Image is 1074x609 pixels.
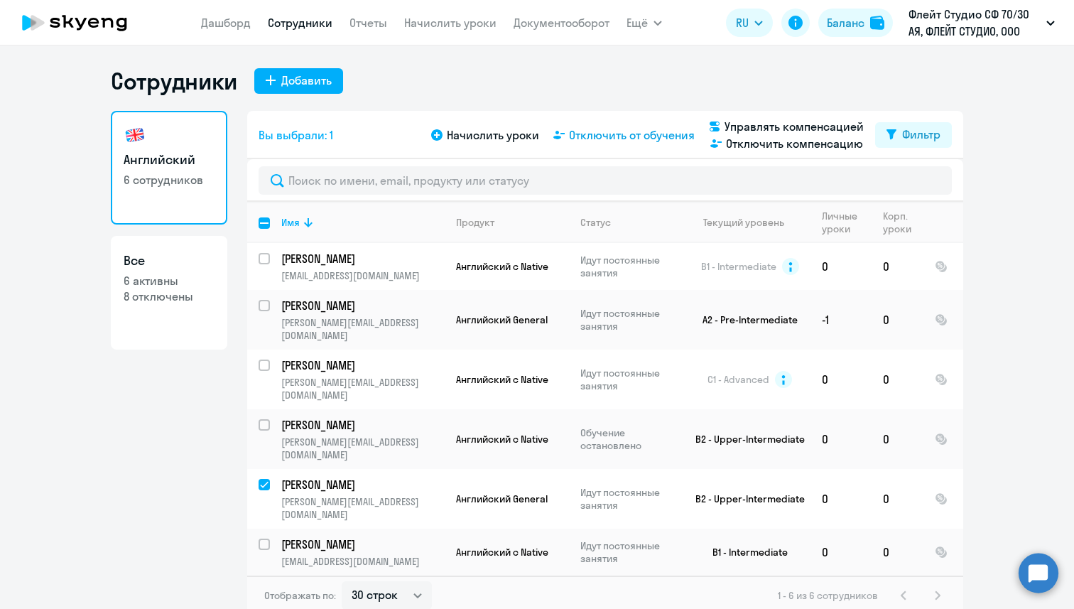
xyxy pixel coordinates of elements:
[908,6,1041,40] p: Флейт Студио СФ 70/30 АЯ, ФЛЕЙТ СТУДИО, ООО
[281,495,444,521] p: [PERSON_NAME][EMAIL_ADDRESS][DOMAIN_NAME]
[281,537,442,552] p: [PERSON_NAME]
[404,16,497,30] a: Начислить уроки
[678,290,810,350] td: A2 - Pre-Intermediate
[872,529,923,576] td: 0
[124,151,215,169] h3: Английский
[111,111,227,225] a: Английский6 сотрудников
[124,172,215,188] p: 6 сотрудников
[872,350,923,409] td: 0
[268,16,332,30] a: Сотрудники
[259,166,952,195] input: Поиск по имени, email, продукту или статусу
[111,236,227,350] a: Все6 активны8 отключены
[349,16,387,30] a: Отчеты
[281,251,444,266] a: [PERSON_NAME]
[810,409,872,469] td: 0
[580,539,678,565] p: Идут постоянные занятия
[810,469,872,529] td: 0
[872,409,923,469] td: 0
[281,477,444,492] a: [PERSON_NAME]
[580,254,678,279] p: Идут постоянные занятия
[281,269,444,282] p: [EMAIL_ADDRESS][DOMAIN_NAME]
[690,216,810,229] div: Текущий уровень
[124,124,146,146] img: english
[456,260,548,273] span: Английский с Native
[456,313,548,326] span: Английский General
[678,529,810,576] td: B1 - Intermediate
[701,260,776,273] span: B1 - Intermediate
[726,9,773,37] button: RU
[580,426,678,452] p: Обучение остановлено
[580,486,678,512] p: Идут постоянные занятия
[875,122,952,148] button: Фильтр
[281,376,444,401] p: [PERSON_NAME][EMAIL_ADDRESS][DOMAIN_NAME]
[725,118,864,135] span: Управлять компенсацией
[678,409,810,469] td: B2 - Upper-Intermediate
[281,216,300,229] div: Имя
[822,210,871,235] div: Личные уроки
[281,477,442,492] p: [PERSON_NAME]
[707,373,769,386] span: C1 - Advanced
[626,14,648,31] span: Ещё
[124,289,215,304] p: 8 отключены
[281,537,444,552] a: [PERSON_NAME]
[281,555,444,568] p: [EMAIL_ADDRESS][DOMAIN_NAME]
[726,135,863,152] span: Отключить компенсацию
[883,210,913,235] div: Корп. уроки
[827,14,864,31] div: Баланс
[736,14,749,31] span: RU
[254,68,343,94] button: Добавить
[281,316,444,342] p: [PERSON_NAME][EMAIL_ADDRESS][DOMAIN_NAME]
[902,126,940,143] div: Фильтр
[822,210,862,235] div: Личные уроки
[703,216,784,229] div: Текущий уровень
[259,126,333,144] span: Вы выбрали: 1
[281,298,442,313] p: [PERSON_NAME]
[580,216,611,229] div: Статус
[810,529,872,576] td: 0
[281,298,444,313] a: [PERSON_NAME]
[580,307,678,333] p: Идут постоянные занятия
[810,243,872,290] td: 0
[111,67,237,95] h1: Сотрудники
[281,417,442,433] p: [PERSON_NAME]
[872,243,923,290] td: 0
[456,216,568,229] div: Продукт
[580,216,678,229] div: Статус
[124,273,215,289] p: 6 активны
[447,126,539,144] span: Начислить уроки
[281,216,444,229] div: Имя
[281,417,444,433] a: [PERSON_NAME]
[281,357,444,373] a: [PERSON_NAME]
[124,252,215,270] h3: Все
[281,357,442,373] p: [PERSON_NAME]
[810,290,872,350] td: -1
[810,350,872,409] td: 0
[456,216,494,229] div: Продукт
[872,469,923,529] td: 0
[456,492,548,505] span: Английский General
[456,433,548,446] span: Английский с Native
[281,72,332,89] div: Добавить
[569,126,695,144] span: Отключить от обучения
[778,589,878,602] span: 1 - 6 из 6 сотрудников
[514,16,609,30] a: Документооборот
[456,373,548,386] span: Английский с Native
[201,16,251,30] a: Дашборд
[883,210,923,235] div: Корп. уроки
[901,6,1062,40] button: Флейт Студио СФ 70/30 АЯ, ФЛЕЙТ СТУДИО, ООО
[626,9,662,37] button: Ещё
[678,469,810,529] td: B2 - Upper-Intermediate
[264,589,336,602] span: Отображать по:
[281,251,442,266] p: [PERSON_NAME]
[281,436,444,461] p: [PERSON_NAME][EMAIL_ADDRESS][DOMAIN_NAME]
[818,9,893,37] button: Балансbalance
[580,367,678,392] p: Идут постоянные занятия
[872,290,923,350] td: 0
[870,16,884,30] img: balance
[456,546,548,559] span: Английский с Native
